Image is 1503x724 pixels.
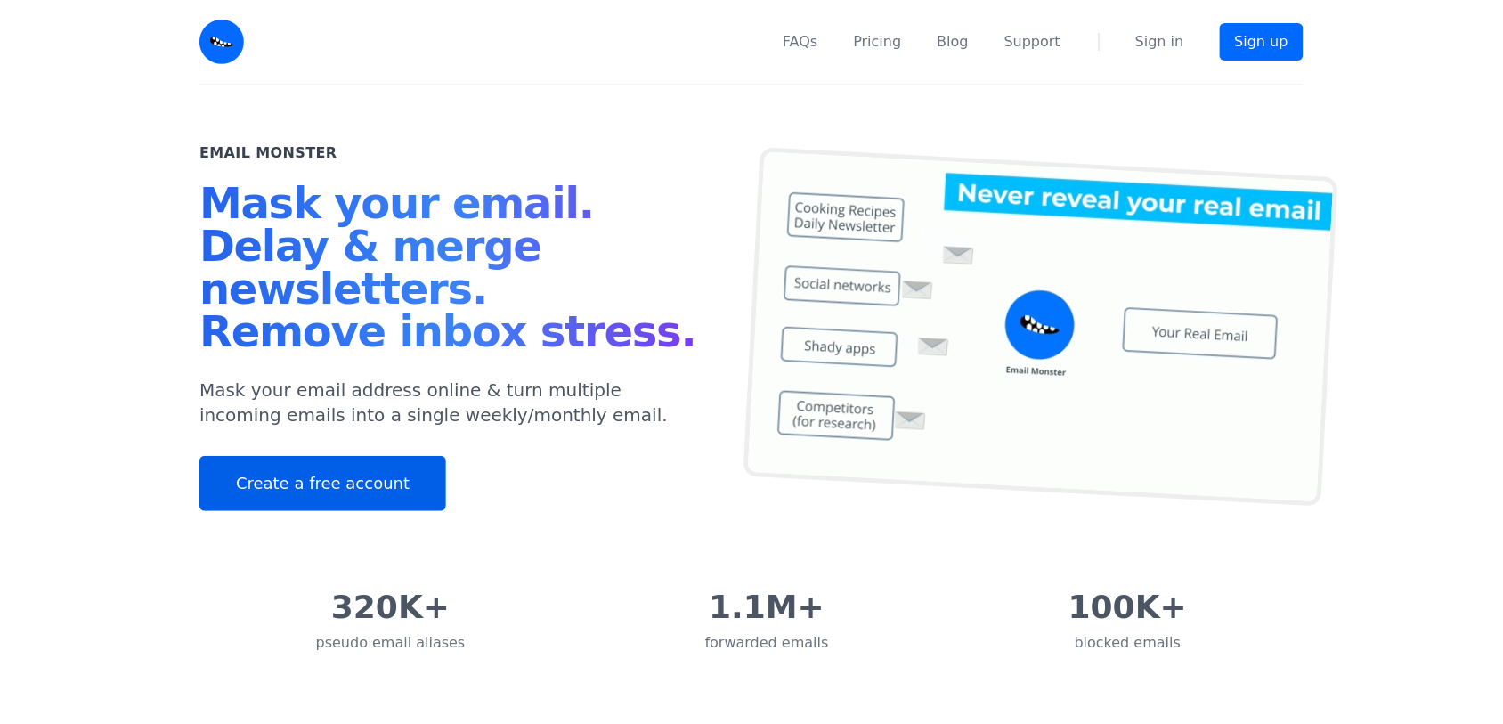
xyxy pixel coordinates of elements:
div: forwarded emails [705,632,829,654]
img: Email Monster [199,20,244,64]
a: Blog [938,31,969,53]
h1: Mask your email. Delay & merge newsletters. Remove inbox stress. [199,182,709,360]
h2: Email Monster [199,142,337,164]
div: pseudo email aliases [316,632,466,654]
div: 1.1M+ [705,590,829,625]
p: Mask your email address online & turn multiple incoming emails into a single weekly/monthly email. [199,378,709,427]
a: Sign in [1135,31,1184,53]
div: blocked emails [1068,632,1187,654]
div: 320K+ [316,590,466,625]
a: Create a free account [199,456,446,511]
a: Sign up [1220,23,1304,61]
a: Pricing [854,31,902,53]
a: Support [1004,31,1060,53]
img: temp mail, free temporary mail, Temporary Email [743,147,1338,507]
a: FAQs [783,31,817,53]
div: 100K+ [1068,590,1187,625]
